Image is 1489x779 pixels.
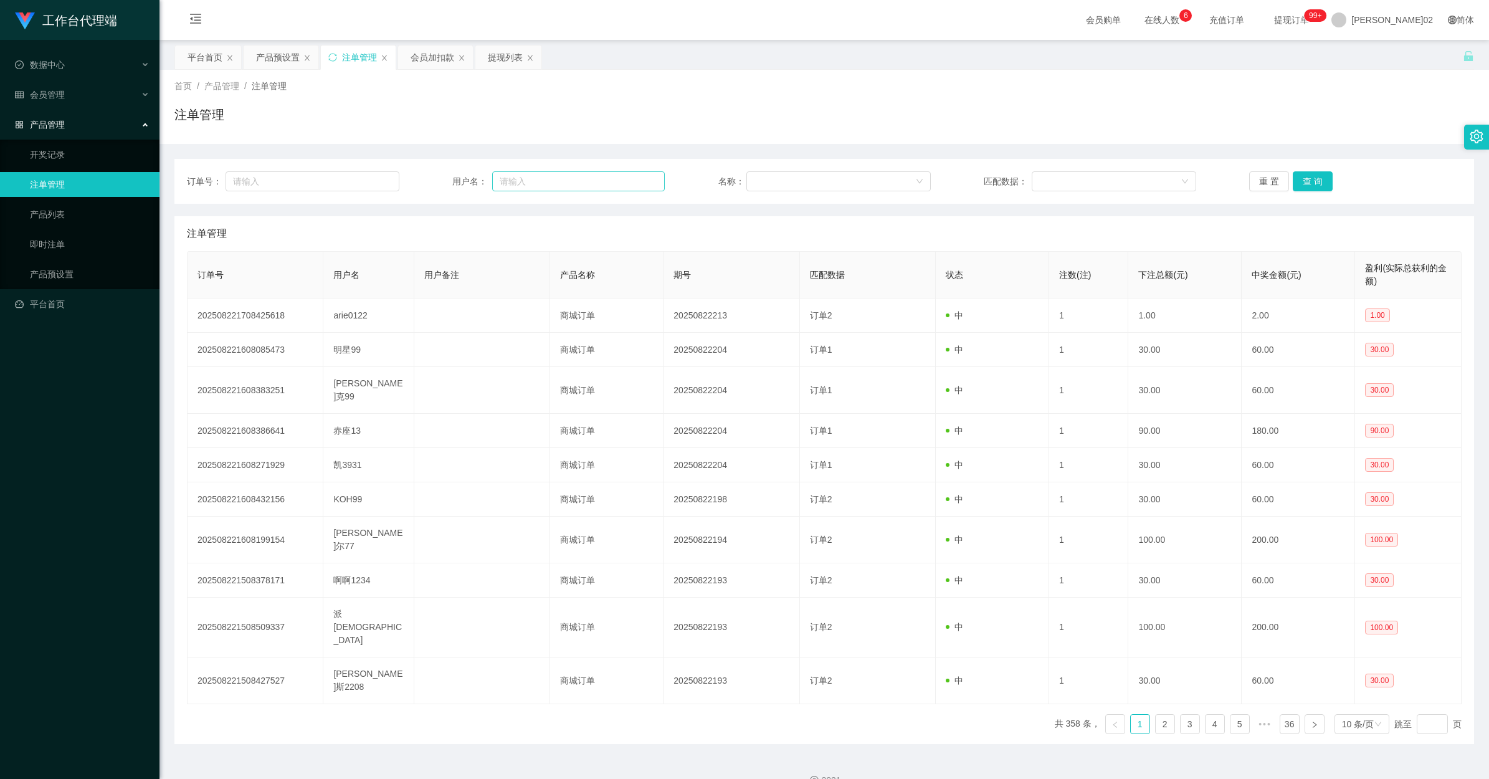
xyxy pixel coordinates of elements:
[1206,715,1224,734] a: 4
[1448,16,1457,24] i: 图标： global
[188,333,323,367] td: 202508221608085473
[1365,458,1394,472] span: 30.00
[810,385,832,395] span: 订单1
[458,54,465,62] i: 图标： 关闭
[664,414,799,448] td: 20250822204
[1049,367,1128,414] td: 1
[1049,448,1128,482] td: 1
[492,171,665,191] input: 请输入
[42,1,117,41] h1: 工作台代理端
[252,81,287,91] span: 注单管理
[1365,492,1394,506] span: 30.00
[1230,714,1250,734] li: 5
[1130,714,1150,734] li: 1
[15,60,24,69] i: 图标： check-circle-o
[1305,714,1325,734] li: 下一页
[1242,598,1355,657] td: 200.00
[664,367,799,414] td: 20250822204
[15,292,150,317] a: 图标： 仪表板平台首页
[1156,715,1174,734] a: 2
[664,517,799,563] td: 20250822194
[954,622,963,632] font: 中
[550,657,664,704] td: 商城订单
[718,175,747,188] span: 名称：
[1049,333,1128,367] td: 1
[810,535,832,545] span: 订单2
[30,172,150,197] a: 注单管理
[188,598,323,657] td: 202508221508509337
[197,81,199,91] span: /
[1055,714,1100,734] li: 共 358 条，
[188,367,323,414] td: 202508221608383251
[1138,270,1187,280] span: 下注总额(元)
[1105,714,1125,734] li: 上一页
[550,299,664,333] td: 商城订单
[954,460,963,470] font: 中
[15,15,117,25] a: 工作台代理端
[1128,482,1242,517] td: 30.00
[1470,130,1483,143] i: 图标： 设置
[323,448,414,482] td: 凯3931
[560,270,595,280] span: 产品名称
[1274,15,1309,25] font: 提现订单
[810,460,832,470] span: 订单1
[1049,517,1128,563] td: 1
[550,448,664,482] td: 商城订单
[1205,714,1225,734] li: 4
[1128,657,1242,704] td: 30.00
[550,367,664,414] td: 商城订单
[226,171,399,191] input: 请输入
[664,563,799,598] td: 20250822193
[673,270,691,280] span: 期号
[188,563,323,598] td: 202508221508378171
[226,54,234,62] i: 图标： 关闭
[810,426,832,436] span: 订单1
[1128,333,1242,367] td: 30.00
[1255,714,1275,734] span: •••
[1111,721,1119,729] i: 图标：左
[1179,9,1192,22] sup: 6
[244,81,247,91] span: /
[323,657,414,704] td: [PERSON_NAME]斯2208
[954,426,963,436] font: 中
[1242,657,1355,704] td: 60.00
[204,81,239,91] span: 产品管理
[1365,533,1398,547] span: 100.00
[1457,15,1474,25] font: 简体
[1342,715,1374,734] div: 10 条/页
[188,517,323,563] td: 202508221608199154
[916,178,923,186] i: 图标： 向下
[1249,171,1289,191] button: 重 置
[954,385,963,395] font: 中
[954,575,963,585] font: 中
[954,676,963,686] font: 中
[1394,714,1462,734] div: 跳至 页
[810,310,832,320] span: 订单2
[1184,9,1188,22] p: 6
[187,226,227,241] span: 注单管理
[1181,715,1199,734] a: 3
[1311,721,1318,729] i: 图标： 右
[1128,414,1242,448] td: 90.00
[1128,563,1242,598] td: 30.00
[664,333,799,367] td: 20250822204
[664,448,799,482] td: 20250822204
[1128,299,1242,333] td: 1.00
[954,345,963,355] font: 中
[1280,715,1299,734] a: 36
[664,598,799,657] td: 20250822193
[1365,573,1394,587] span: 30.00
[664,299,799,333] td: 20250822213
[1230,715,1249,734] a: 5
[1144,15,1179,25] font: 在线人数
[810,676,832,686] span: 订单2
[188,45,222,69] div: 平台首页
[15,12,35,30] img: logo.9652507e.png
[1255,714,1275,734] li: 向后 5 页
[1242,414,1355,448] td: 180.00
[954,310,963,320] font: 中
[30,142,150,167] a: 开奖记录
[526,54,534,62] i: 图标： 关闭
[1463,50,1474,62] i: 图标： 解锁
[810,345,832,355] span: 订单1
